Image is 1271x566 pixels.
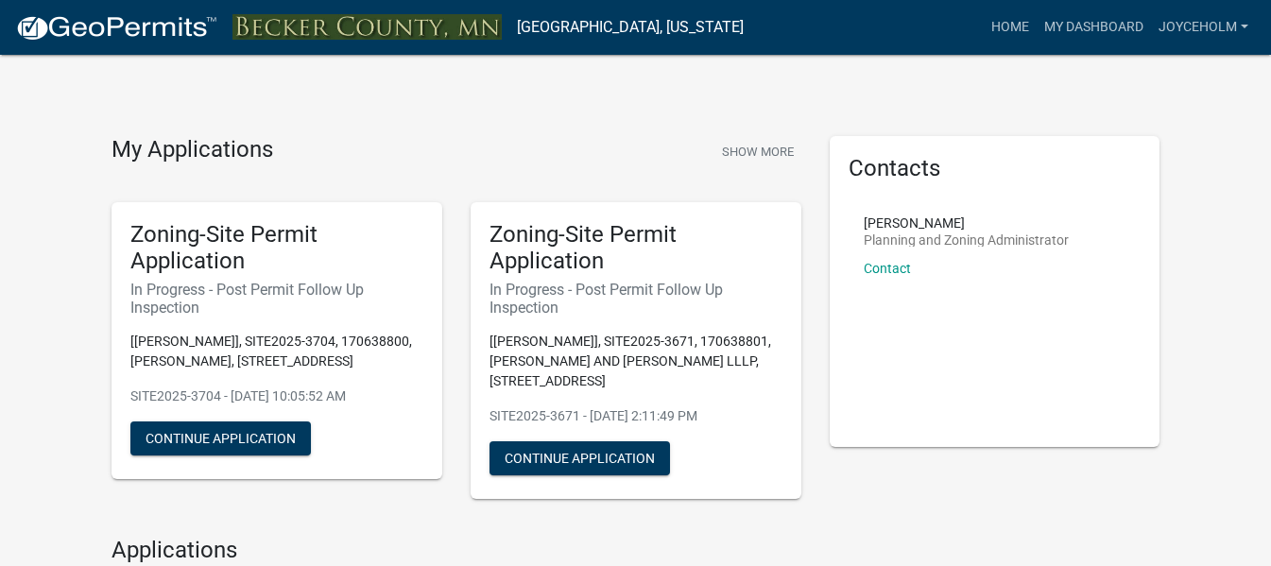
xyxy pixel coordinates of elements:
p: Planning and Zoning Administrator [864,233,1069,247]
p: SITE2025-3671 - [DATE] 2:11:49 PM [490,406,782,426]
p: [[PERSON_NAME]], SITE2025-3671, 170638801, [PERSON_NAME] AND [PERSON_NAME] LLLP, [STREET_ADDRESS] [490,332,782,391]
button: Continue Application [130,421,311,455]
h6: In Progress - Post Permit Follow Up Inspection [130,281,423,317]
a: [GEOGRAPHIC_DATA], [US_STATE] [517,11,744,43]
img: Becker County, Minnesota [232,14,502,40]
h5: Contacts [849,155,1142,182]
h4: My Applications [112,136,273,164]
button: Continue Application [490,441,670,475]
h6: In Progress - Post Permit Follow Up Inspection [490,281,782,317]
p: [PERSON_NAME] [864,216,1069,230]
a: Home [984,9,1037,45]
h5: Zoning-Site Permit Application [490,221,782,276]
p: SITE2025-3704 - [DATE] 10:05:52 AM [130,386,423,406]
a: My Dashboard [1037,9,1151,45]
a: Contact [864,261,911,276]
button: Show More [714,136,801,167]
h4: Applications [112,537,801,564]
h5: Zoning-Site Permit Application [130,221,423,276]
a: joyceholm [1151,9,1256,45]
p: [[PERSON_NAME]], SITE2025-3704, 170638800, [PERSON_NAME], [STREET_ADDRESS] [130,332,423,371]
